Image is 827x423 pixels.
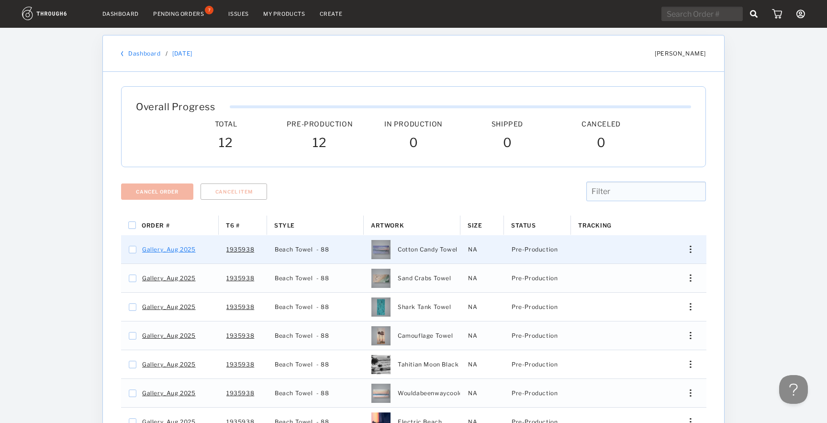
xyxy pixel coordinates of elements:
span: Total [215,120,237,128]
span: 12 [313,135,326,152]
span: 0 [503,135,512,152]
span: Beach Towel - 88 [275,387,329,400]
span: Cancel Order [136,189,179,194]
img: a271931e-b6e5-4588-8c2c-24e8d380e97d-thumb.JPG [371,355,391,374]
span: In Production [384,120,443,128]
span: Artwork [371,222,404,229]
a: [DATE] [172,50,192,57]
span: T6 # [226,222,239,229]
span: Pre-Production [512,387,558,400]
a: 1935938 [226,243,254,256]
div: 7 [205,6,213,14]
div: NA [460,264,504,292]
img: 1650_Thumb_c591516b79c1424d96643d91b0720a12-650-.png [371,326,391,345]
a: Pending Orders7 [153,10,214,18]
a: 1935938 [226,387,254,400]
a: 1935938 [226,272,254,285]
span: Beach Towel - 88 [275,358,329,371]
span: Sand Crabs Towel [398,272,451,285]
div: Press SPACE to select this row. [121,293,706,321]
span: Wouldabeenwaycooler Towel [398,387,485,400]
a: Gallery_Aug 2025 [142,387,196,400]
div: Press SPACE to select this row. [121,379,706,408]
a: Gallery_Aug 2025 [142,301,196,313]
span: Pre-Production [512,243,558,256]
div: NA [460,321,504,350]
button: Cancel Order [121,183,193,200]
span: Pre-Production [512,272,558,285]
a: Gallery_Aug 2025 [142,272,196,285]
span: Tracking [578,222,612,229]
img: 1650_Thumb_4fa2fcdfbcc8492eb1d77c3d535eec0b-650-.png [371,297,391,317]
img: meatball_vertical.0c7b41df.svg [690,303,691,310]
span: Beach Towel - 88 [275,301,329,313]
span: Shark Tank Towel [398,301,451,313]
img: meatball_vertical.0c7b41df.svg [690,274,691,282]
img: 1650_Thumb_0daccf71a09a41c584e55755c2ef0f71-650-.png [371,240,391,259]
span: [PERSON_NAME] [655,50,706,57]
span: Pre-Production [512,358,558,371]
div: Pending Orders [153,11,204,17]
div: NA [460,293,504,321]
div: Press SPACE to select this row. [121,264,706,293]
img: meatball_vertical.0c7b41df.svg [690,389,691,397]
input: Search Order # [661,7,743,21]
a: My Products [263,11,305,17]
span: Beach Towel - 88 [275,330,329,342]
div: NA [460,350,504,378]
button: Cancel Item [201,183,268,200]
a: Gallery_Aug 2025 [142,330,196,342]
img: meatball_vertical.0c7b41df.svg [690,361,691,368]
img: logo.1c10ca64.svg [22,7,88,20]
a: Gallery_Aug 2025 [142,358,196,371]
img: meatball_vertical.0c7b41df.svg [690,332,691,339]
a: 1935938 [226,330,254,342]
div: Press SPACE to select this row. [121,235,706,264]
iframe: Toggle Customer Support [779,375,808,404]
div: NA [460,235,504,263]
input: Filter [586,182,706,201]
span: Canceled [581,120,621,128]
img: back_bracket.f28aa67b.svg [121,51,123,57]
span: Overall Progress [136,101,215,113]
a: Dashboard [128,50,160,57]
span: Size [468,222,482,229]
span: Pre-Production [512,301,558,313]
span: Tahitian Moon Black and White [398,358,491,371]
span: Status [511,222,536,229]
a: Dashboard [102,11,139,17]
a: 1935938 [226,358,254,371]
div: Press SPACE to select this row. [121,321,706,350]
span: Pre-Production [287,120,353,128]
span: Pre-Production [512,330,558,342]
img: icon_cart.dab5cea1.svg [772,9,782,19]
span: Beach Towel - 88 [275,243,329,256]
a: 1935938 [226,301,254,313]
img: 1650_Thumb_8dc6678c014a40248b0eea90d017cf47-650-.png [371,384,391,403]
span: Camouflage Towel [398,330,453,342]
span: Style [274,222,295,229]
a: Gallery_Aug 2025 [142,243,196,256]
span: 0 [597,135,606,152]
span: 12 [219,135,233,152]
span: Cancel Item [215,189,253,194]
a: Issues [228,11,249,17]
img: 1650_Thumb_e97e1813c5c14494bd572f59dd5caeb4-650-.png [371,269,391,288]
span: Order # [142,222,169,229]
div: Press SPACE to select this row. [121,350,706,379]
span: Shipped [492,120,523,128]
div: / [166,50,168,57]
span: 0 [409,135,418,152]
img: meatball_vertical.0c7b41df.svg [690,246,691,253]
span: Beach Towel - 88 [275,272,329,285]
a: Create [320,11,343,17]
div: NA [460,379,504,407]
span: Cotton Candy Towel [398,243,458,256]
